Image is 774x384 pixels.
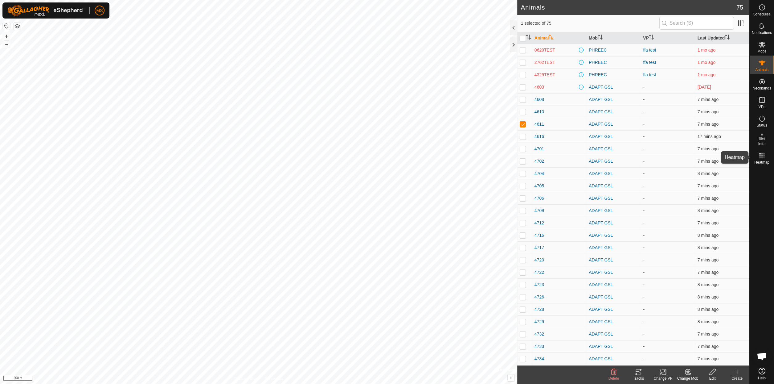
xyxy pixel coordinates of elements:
span: 0620TEST [534,47,555,53]
span: 4716 [534,232,544,239]
span: 4709 [534,207,544,214]
span: 4705 [534,183,544,189]
app-display-virtual-paddock-transition: - [643,85,645,90]
app-display-virtual-paddock-transition: - [643,332,645,336]
app-display-virtual-paddock-transition: - [643,183,645,188]
div: Open chat [753,347,771,365]
div: ADAPT GSL [589,195,638,202]
div: Change Mob [675,376,700,381]
app-display-virtual-paddock-transition: - [643,134,645,139]
span: 3 Oct 2025, 10:42 am [698,183,719,188]
div: ADAPT GSL [589,183,638,189]
a: ffa test [643,48,656,52]
img: Gallagher Logo [7,5,84,16]
app-display-virtual-paddock-transition: - [643,245,645,250]
div: PHREEC [589,72,638,78]
span: 3 Oct 2025, 10:41 am [698,319,719,324]
span: 3 Oct 2025, 10:42 am [698,270,719,275]
div: Change VP [651,376,675,381]
div: ADAPT GSL [589,257,638,263]
span: 3 Oct 2025, 10:42 am [698,122,719,127]
app-display-virtual-paddock-transition: - [643,220,645,225]
app-display-virtual-paddock-transition: - [643,97,645,102]
span: 2762TEST [534,59,555,66]
span: Delete [608,376,619,381]
span: 3 Oct 2025, 10:41 am [698,196,719,201]
span: 3 Oct 2025, 10:41 am [698,282,719,287]
p-sorticon: Activate to sort [649,35,654,40]
div: ADAPT GSL [589,343,638,350]
span: 4712 [534,220,544,226]
span: 27 Aug 2025, 2:51 pm [698,72,715,77]
app-display-virtual-paddock-transition: - [643,282,645,287]
app-display-virtual-paddock-transition: - [643,146,645,151]
div: ADAPT GSL [589,232,638,239]
button: – [3,40,10,48]
button: + [3,32,10,40]
span: 29 Aug 2025, 8:02 am [698,60,715,65]
div: ADAPT GSL [589,269,638,276]
span: 4732 [534,331,544,337]
input: Search (S) [659,17,734,30]
app-display-virtual-paddock-transition: - [643,208,645,213]
p-sorticon: Activate to sort [598,35,603,40]
span: Infra [758,142,765,146]
app-display-virtual-paddock-transition: - [643,270,645,275]
span: 30 Sept 2025, 8:11 am [698,85,711,90]
div: ADAPT GSL [589,356,638,362]
div: ADAPT GSL [589,96,638,103]
span: 4717 [534,244,544,251]
span: 3 Oct 2025, 10:41 am [698,356,719,361]
app-display-virtual-paddock-transition: - [643,356,645,361]
button: i [508,374,514,381]
div: ADAPT GSL [589,220,638,226]
app-display-virtual-paddock-transition: - [643,319,645,324]
span: 3 Oct 2025, 10:42 am [698,220,719,225]
span: 4729 [534,319,544,325]
div: ADAPT GSL [589,306,638,313]
span: 4610 [534,109,544,115]
div: ADAPT GSL [589,331,638,337]
app-display-virtual-paddock-transition: - [643,159,645,164]
th: Animal [532,32,586,44]
span: 4616 [534,133,544,140]
div: ADAPT GSL [589,207,638,214]
a: ffa test [643,60,656,65]
p-sorticon: Activate to sort [549,35,554,40]
p-sorticon: Activate to sort [725,35,730,40]
div: ADAPT GSL [589,319,638,325]
span: 4733 [534,343,544,350]
span: 3 Oct 2025, 10:41 am [698,146,719,151]
span: i [510,375,511,380]
p-sorticon: Activate to sort [526,35,531,40]
app-display-virtual-paddock-transition: - [643,307,645,312]
div: Edit [700,376,725,381]
span: 29 Aug 2025, 8:01 am [698,48,715,52]
button: Map Layers [14,23,21,30]
span: 4720 [534,257,544,263]
h2: Animals [521,4,736,11]
span: 3 Oct 2025, 10:42 am [698,344,719,349]
span: 4706 [534,195,544,202]
span: Schedules [753,12,770,16]
app-display-virtual-paddock-transition: - [643,171,645,176]
span: 1 selected of 75 [521,20,659,27]
span: 3 Oct 2025, 10:41 am [698,171,719,176]
div: ADAPT GSL [589,282,638,288]
span: 3 Oct 2025, 10:42 am [698,332,719,336]
app-display-virtual-paddock-transition: - [643,196,645,201]
span: 4722 [534,269,544,276]
a: Privacy Policy [234,376,257,382]
div: ADAPT GSL [589,133,638,140]
span: Mobs [757,49,766,53]
th: VP [641,32,695,44]
button: Reset Map [3,22,10,30]
span: 3 Oct 2025, 10:41 am [698,208,719,213]
div: PHREEC [589,59,638,66]
div: Create [725,376,749,381]
div: Tracks [626,376,651,381]
app-display-virtual-paddock-transition: - [643,257,645,262]
div: ADAPT GSL [589,294,638,300]
span: Notifications [752,31,772,35]
span: Heatmap [754,161,769,164]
